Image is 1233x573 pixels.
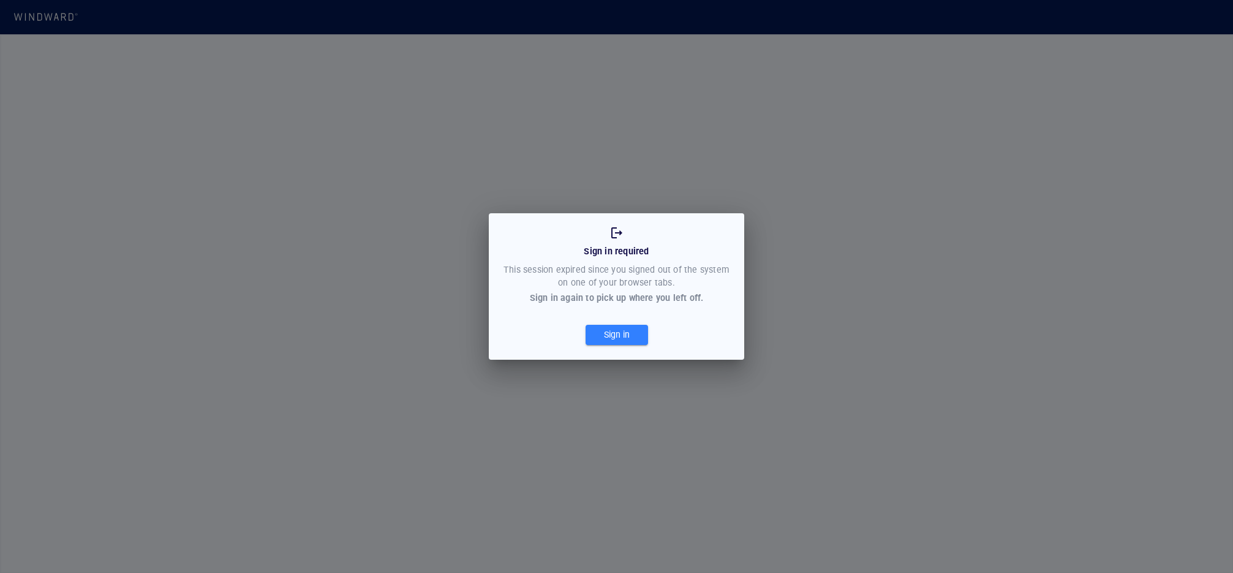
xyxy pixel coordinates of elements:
[586,325,648,345] button: Sign in
[1181,518,1224,564] iframe: Chat
[501,261,732,292] div: This session expired since you signed out of the system on one of your browser tabs.
[581,243,651,260] div: Sign in required
[601,325,632,345] div: Sign in
[530,292,704,305] div: Sign in again to pick up where you left off.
